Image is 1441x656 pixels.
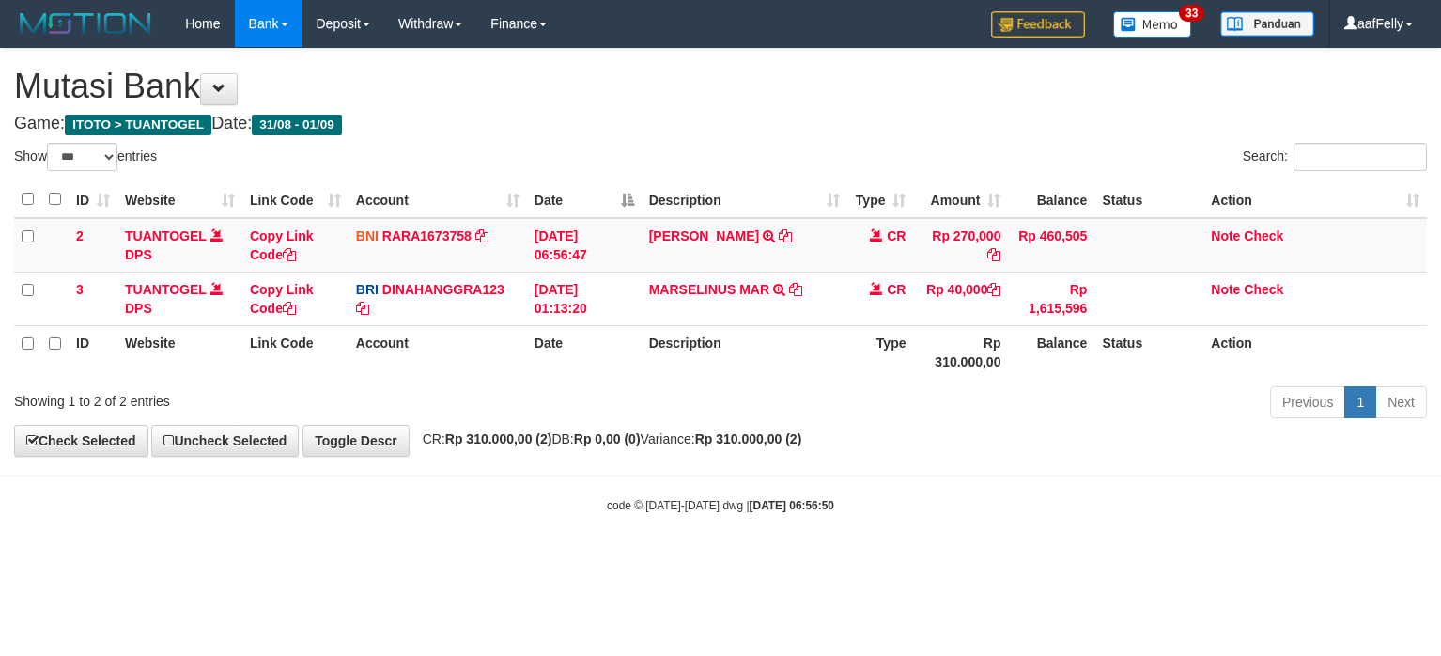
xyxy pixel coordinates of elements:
th: Action [1203,325,1427,379]
a: RARA1673758 [382,228,472,243]
a: Previous [1270,386,1345,418]
td: Rp 270,000 [913,218,1008,273]
th: Type: activate to sort column ascending [847,181,913,218]
span: ITOTO > TUANTOGEL [65,115,211,135]
strong: Rp 0,00 (0) [574,431,641,446]
th: Link Code [242,325,349,379]
span: 2 [76,228,84,243]
strong: Rp 310.000,00 (2) [445,431,552,446]
th: Status [1094,181,1203,218]
span: BNI [356,228,379,243]
a: TUANTOGEL [125,282,207,297]
a: Copy DINAHANGGRA123 to clipboard [356,301,369,316]
th: Website: activate to sort column ascending [117,181,242,218]
img: panduan.png [1220,11,1314,37]
a: 1 [1344,386,1376,418]
th: Date [527,325,642,379]
a: Next [1375,386,1427,418]
a: Copy Rp 40,000 to clipboard [987,282,1000,297]
a: Note [1211,228,1240,243]
strong: Rp 310.000,00 (2) [695,431,802,446]
select: Showentries [47,143,117,171]
th: Account [349,325,527,379]
th: ID [69,325,117,379]
a: [PERSON_NAME] [649,228,759,243]
img: Feedback.jpg [991,11,1085,38]
th: Description: activate to sort column ascending [642,181,848,218]
span: 31/08 - 01/09 [252,115,342,135]
a: Check [1244,228,1283,243]
th: Link Code: activate to sort column ascending [242,181,349,218]
a: Copy RARA1673758 to clipboard [475,228,488,243]
a: Check [1244,282,1283,297]
a: Copy Link Code [250,282,314,316]
td: Rp 1,615,596 [1008,272,1094,325]
th: Date: activate to sort column descending [527,181,642,218]
a: Copy MUHAMMAD JALAL KHOLILULLOH to clipboard [779,228,792,243]
a: MARSELINUS MAR [649,282,769,297]
a: Copy Rp 270,000 to clipboard [987,247,1000,262]
a: Copy Link Code [250,228,314,262]
td: DPS [117,218,242,273]
span: 33 [1179,5,1204,22]
label: Show entries [14,143,157,171]
td: Rp 460,505 [1008,218,1094,273]
h1: Mutasi Bank [14,68,1427,105]
th: Type [847,325,913,379]
a: TUANTOGEL [125,228,207,243]
th: Rp 310.000,00 [913,325,1008,379]
a: DINAHANGGRA123 [382,282,504,297]
div: Showing 1 to 2 of 2 entries [14,384,586,411]
img: MOTION_logo.png [14,9,157,38]
th: Website [117,325,242,379]
span: CR [887,282,906,297]
th: Action: activate to sort column ascending [1203,181,1427,218]
td: [DATE] 06:56:47 [527,218,642,273]
span: 3 [76,282,84,297]
td: DPS [117,272,242,325]
th: ID: activate to sort column ascending [69,181,117,218]
input: Search: [1294,143,1427,171]
th: Balance [1008,181,1094,218]
a: Toggle Descr [302,425,410,457]
a: Check Selected [14,425,148,457]
th: Description [642,325,848,379]
small: code © [DATE]-[DATE] dwg | [607,499,834,512]
th: Balance [1008,325,1094,379]
h4: Game: Date: [14,115,1427,133]
td: [DATE] 01:13:20 [527,272,642,325]
span: CR [887,228,906,243]
a: Uncheck Selected [151,425,299,457]
strong: [DATE] 06:56:50 [750,499,834,512]
a: Copy MARSELINUS MAR to clipboard [789,282,802,297]
th: Amount: activate to sort column ascending [913,181,1008,218]
a: Note [1211,282,1240,297]
td: Rp 40,000 [913,272,1008,325]
span: BRI [356,282,379,297]
img: Button%20Memo.svg [1113,11,1192,38]
label: Search: [1243,143,1427,171]
th: Account: activate to sort column ascending [349,181,527,218]
span: CR: DB: Variance: [413,431,802,446]
th: Status [1094,325,1203,379]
